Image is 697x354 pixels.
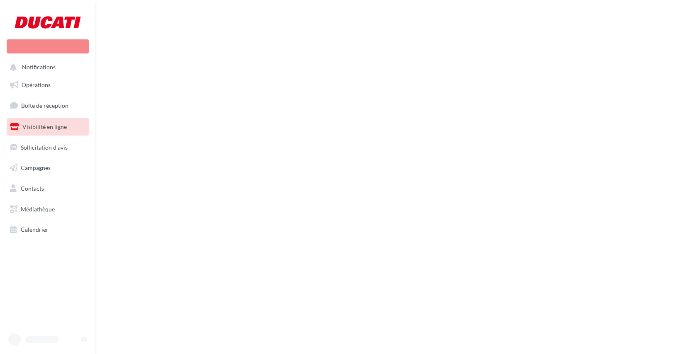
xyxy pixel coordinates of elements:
[5,221,90,238] a: Calendrier
[5,76,90,94] a: Opérations
[5,97,90,114] a: Boîte de réception
[22,81,51,88] span: Opérations
[21,102,68,109] span: Boîte de réception
[21,206,55,213] span: Médiathèque
[21,164,51,171] span: Campagnes
[22,64,56,71] span: Notifications
[21,143,68,150] span: Sollicitation d'avis
[5,139,90,156] a: Sollicitation d'avis
[5,159,90,177] a: Campagnes
[21,185,44,192] span: Contacts
[21,226,49,233] span: Calendrier
[5,180,90,197] a: Contacts
[5,201,90,218] a: Médiathèque
[7,39,89,53] div: Nouvelle campagne
[22,123,67,130] span: Visibilité en ligne
[5,118,90,136] a: Visibilité en ligne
